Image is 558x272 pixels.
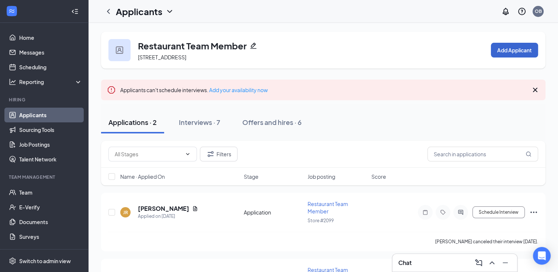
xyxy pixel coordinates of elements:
[19,185,82,200] a: Team
[19,30,82,45] a: Home
[427,147,538,161] input: Search in applications
[116,46,123,54] img: user icon
[526,151,531,157] svg: MagnifyingGlass
[535,8,542,14] div: OB
[120,173,165,180] span: Name · Applied On
[421,209,430,215] svg: Note
[486,257,498,269] button: ChevronUp
[488,258,496,267] svg: ChevronUp
[9,257,16,265] svg: Settings
[138,213,198,220] div: Applied on [DATE]
[123,209,128,216] div: JR
[529,208,538,217] svg: Ellipses
[104,7,113,16] svg: ChevronLeft
[308,218,334,223] span: Store #2099
[250,42,257,49] svg: Pencil
[19,60,82,74] a: Scheduling
[308,173,335,180] span: Job posting
[138,205,189,213] h5: [PERSON_NAME]
[116,5,162,18] h1: Applicants
[371,173,386,180] span: Score
[179,118,220,127] div: Interviews · 7
[435,238,538,245] div: [PERSON_NAME] canceled their interview [DATE].
[501,7,510,16] svg: Notifications
[19,200,82,215] a: E-Verify
[115,150,182,158] input: All Stages
[138,39,247,52] h3: Restaurant Team Member
[19,215,82,229] a: Documents
[200,147,238,161] button: Filter Filters
[209,87,268,93] a: Add your availability now
[491,43,538,57] button: Add Applicant
[120,87,268,93] span: Applicants can't schedule interviews.
[185,151,191,157] svg: ChevronDown
[107,86,116,94] svg: Error
[19,152,82,167] a: Talent Network
[473,257,485,269] button: ComposeMessage
[517,7,526,16] svg: QuestionInfo
[501,258,510,267] svg: Minimize
[472,206,525,218] button: Schedule Interview
[244,209,303,216] div: Application
[533,247,551,265] div: Open Intercom Messenger
[398,259,412,267] h3: Chat
[9,97,81,103] div: Hiring
[108,118,157,127] div: Applications · 2
[9,78,16,86] svg: Analysis
[19,122,82,137] a: Sourcing Tools
[71,8,79,15] svg: Collapse
[19,257,71,265] div: Switch to admin view
[19,108,82,122] a: Applicants
[531,86,540,94] svg: Cross
[242,118,302,127] div: Offers and hires · 6
[8,7,15,15] svg: WorkstreamLogo
[439,209,447,215] svg: Tag
[19,45,82,60] a: Messages
[192,206,198,212] svg: Document
[138,54,186,60] span: [STREET_ADDRESS]
[206,150,215,158] svg: Filter
[244,173,259,180] span: Stage
[19,78,83,86] div: Reporting
[308,200,348,215] span: Restaurant Team Member
[165,7,174,16] svg: ChevronDown
[474,258,483,267] svg: ComposeMessage
[9,174,81,180] div: Team Management
[19,137,82,152] a: Job Postings
[499,257,511,269] button: Minimize
[19,229,82,244] a: Surveys
[456,209,465,215] svg: ActiveChat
